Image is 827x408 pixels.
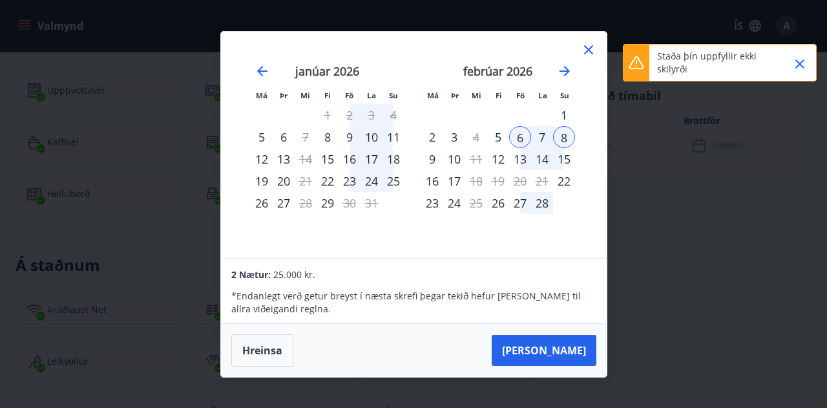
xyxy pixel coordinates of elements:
td: Choose laugardagur, 28. febrúar 2026 as your check-in date. It’s available. [531,192,553,214]
div: Aðeins innritun í boði [317,170,339,192]
td: Choose þriðjudagur, 10. febrúar 2026 as your check-in date. It’s available. [443,148,465,170]
td: Selected. laugardagur, 7. febrúar 2026 [531,126,553,148]
div: 12 [251,148,273,170]
small: Fi [324,91,331,100]
p: Staða þín uppfyllir ekki skilyrði [657,50,771,76]
td: Choose þriðjudagur, 13. janúar 2026 as your check-in date. It’s available. [273,148,295,170]
div: 13 [509,148,531,170]
td: Choose sunnudagur, 25. janúar 2026 as your check-in date. It’s available. [382,170,404,192]
td: Choose mánudagur, 9. febrúar 2026 as your check-in date. It’s available. [421,148,443,170]
div: Aðeins útritun í boði [295,126,317,148]
small: Má [256,91,267,100]
td: Choose fimmtudagur, 1. janúar 2026 as your check-in date. It’s available. [317,104,339,126]
td: Choose föstudagur, 16. janúar 2026 as your check-in date. It’s available. [339,148,361,170]
td: Not available. fimmtudagur, 19. febrúar 2026 [487,170,509,192]
div: Aðeins innritun í boði [317,148,339,170]
td: Choose þriðjudagur, 24. febrúar 2026 as your check-in date. It’s available. [443,192,465,214]
div: Aðeins innritun í boði [487,126,509,148]
div: 16 [339,148,361,170]
div: Aðeins útritun í boði [465,192,487,214]
div: 16 [421,170,443,192]
td: Choose miðvikudagur, 11. febrúar 2026 as your check-in date. It’s available. [465,148,487,170]
td: Choose mánudagur, 19. janúar 2026 as your check-in date. It’s available. [251,170,273,192]
small: La [367,91,376,100]
td: Choose laugardagur, 3. janúar 2026 as your check-in date. It’s available. [361,104,382,126]
div: 19 [251,170,273,192]
td: Choose miðvikudagur, 4. febrúar 2026 as your check-in date. It’s available. [465,126,487,148]
div: 6 [273,126,295,148]
button: Hreinsa [231,334,293,367]
div: 10 [443,148,465,170]
div: Calendar [236,47,591,242]
td: Not available. laugardagur, 21. febrúar 2026 [531,170,553,192]
td: Choose laugardagur, 14. febrúar 2026 as your check-in date. It’s available. [531,148,553,170]
td: Choose miðvikudagur, 21. janúar 2026 as your check-in date. It’s available. [295,170,317,192]
div: 10 [361,126,382,148]
div: Aðeins útritun í boði [465,170,487,192]
div: Aðeins innritun í boði [487,148,509,170]
td: Choose fimmtudagur, 8. janúar 2026 as your check-in date. It’s available. [317,126,339,148]
div: 27 [273,192,295,214]
td: Choose mánudagur, 23. febrúar 2026 as your check-in date. It’s available. [421,192,443,214]
div: 28 [531,192,553,214]
div: 25 [382,170,404,192]
div: Aðeins útritun í boði [339,192,361,214]
td: Selected as start date. föstudagur, 6. febrúar 2026 [509,126,531,148]
div: 26 [251,192,273,214]
strong: janúar 2026 [295,63,359,79]
div: Aðeins innritun í boði [317,126,339,148]
div: Move forward to switch to the next month. [557,63,572,79]
td: Choose miðvikudagur, 18. febrúar 2026 as your check-in date. It’s available. [465,170,487,192]
td: Choose mánudagur, 5. janúar 2026 as your check-in date. It’s available. [251,126,273,148]
div: 9 [339,126,361,148]
div: Aðeins útritun í boði [465,126,487,148]
td: Choose sunnudagur, 15. febrúar 2026 as your check-in date. It’s available. [553,148,575,170]
span: 2 Nætur: [231,268,271,281]
div: 15 [553,148,575,170]
td: Choose laugardagur, 17. janúar 2026 as your check-in date. It’s available. [361,148,382,170]
td: Choose föstudagur, 30. janúar 2026 as your check-in date. It’s available. [339,192,361,214]
td: Choose mánudagur, 2. febrúar 2026 as your check-in date. It’s available. [421,126,443,148]
td: Choose fimmtudagur, 26. febrúar 2026 as your check-in date. It’s available. [487,192,509,214]
td: Choose fimmtudagur, 5. febrúar 2026 as your check-in date. It’s available. [487,126,509,148]
div: Move backward to switch to the previous month. [255,63,270,79]
td: Choose sunnudagur, 18. janúar 2026 as your check-in date. It’s available. [382,148,404,170]
td: Choose mánudagur, 16. febrúar 2026 as your check-in date. It’s available. [421,170,443,192]
div: 6 [509,126,531,148]
td: Not available. föstudagur, 20. febrúar 2026 [509,170,531,192]
small: Fö [516,91,525,100]
small: La [538,91,547,100]
div: 8 [553,126,575,148]
div: 3 [443,126,465,148]
td: Not available. laugardagur, 31. janúar 2026 [361,192,382,214]
td: Choose fimmtudagur, 22. janúar 2026 as your check-in date. It’s available. [317,170,339,192]
p: * Endanlegt verð getur breyst í næsta skrefi þegar tekið hefur [PERSON_NAME] til allra viðeigandi... [231,290,596,316]
td: Choose þriðjudagur, 3. febrúar 2026 as your check-in date. It’s available. [443,126,465,148]
small: Fö [345,91,353,100]
div: 24 [443,192,465,214]
small: Fi [496,91,502,100]
div: 24 [361,170,382,192]
div: 17 [361,148,382,170]
div: 17 [443,170,465,192]
small: Má [427,91,439,100]
td: Choose þriðjudagur, 20. janúar 2026 as your check-in date. It’s available. [273,170,295,192]
td: Choose föstudagur, 9. janúar 2026 as your check-in date. It’s available. [339,126,361,148]
td: Choose sunnudagur, 11. janúar 2026 as your check-in date. It’s available. [382,126,404,148]
td: Choose mánudagur, 12. janúar 2026 as your check-in date. It’s available. [251,148,273,170]
button: Close [789,53,811,75]
small: Mi [472,91,481,100]
div: 14 [531,148,553,170]
div: Aðeins útritun í boði [465,148,487,170]
td: Choose laugardagur, 24. janúar 2026 as your check-in date. It’s available. [361,170,382,192]
strong: febrúar 2026 [463,63,532,79]
div: 23 [421,192,443,214]
td: Choose miðvikudagur, 28. janúar 2026 as your check-in date. It’s available. [295,192,317,214]
td: Choose miðvikudagur, 7. janúar 2026 as your check-in date. It’s available. [295,126,317,148]
small: Su [560,91,569,100]
td: Choose sunnudagur, 1. febrúar 2026 as your check-in date. It’s available. [553,104,575,126]
div: Aðeins innritun í boði [553,170,575,192]
div: 9 [421,148,443,170]
td: Choose föstudagur, 27. febrúar 2026 as your check-in date. It’s available. [509,192,531,214]
div: 23 [339,170,361,192]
